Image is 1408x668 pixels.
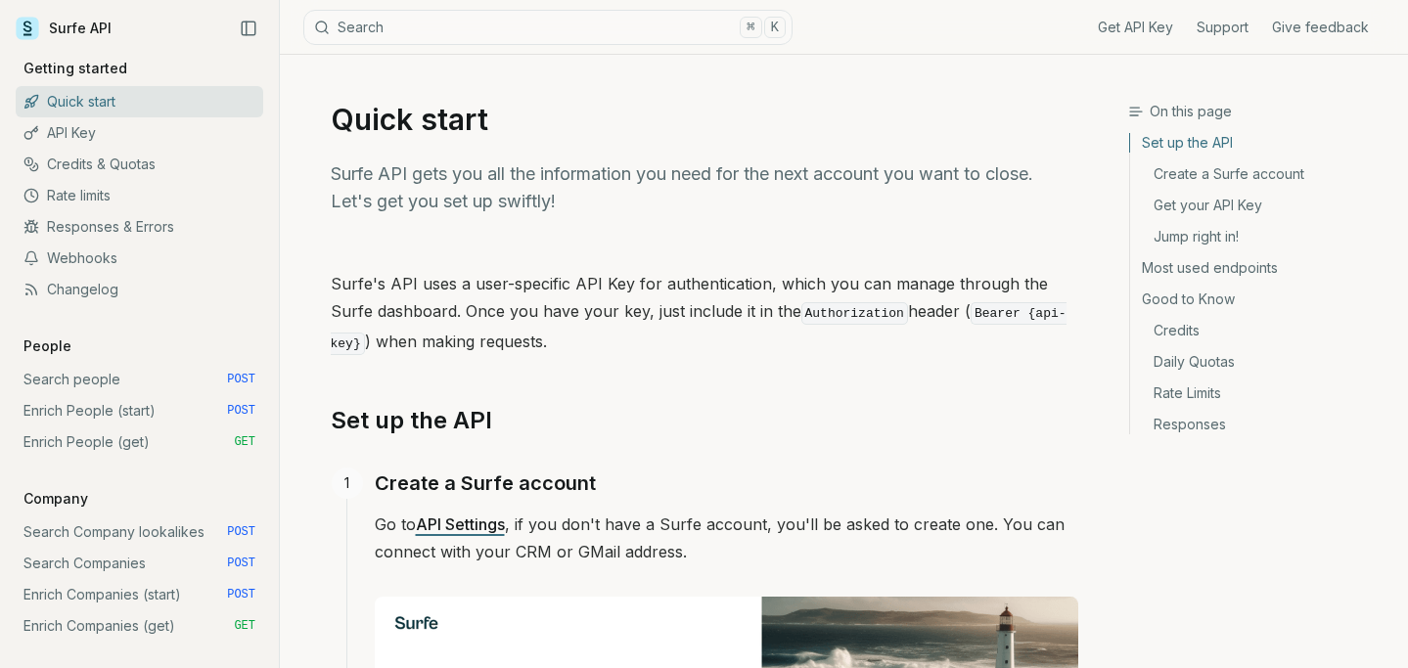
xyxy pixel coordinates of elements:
[375,468,596,499] a: Create a Surfe account
[1130,284,1392,315] a: Good to Know
[16,117,263,149] a: API Key
[1098,18,1173,37] a: Get API Key
[416,514,505,534] a: API Settings
[234,618,255,634] span: GET
[1128,102,1392,121] h3: On this page
[16,211,263,243] a: Responses & Errors
[227,524,255,540] span: POST
[16,516,263,548] a: Search Company lookalikes POST
[227,556,255,571] span: POST
[227,372,255,387] span: POST
[16,610,263,642] a: Enrich Companies (get) GET
[1130,378,1392,409] a: Rate Limits
[801,302,908,325] code: Authorization
[1272,18,1369,37] a: Give feedback
[1130,315,1392,346] a: Credits
[227,587,255,602] span: POST
[16,579,263,610] a: Enrich Companies (start) POST
[1130,190,1392,221] a: Get your API Key
[16,86,263,117] a: Quick start
[16,364,263,395] a: Search people POST
[1130,252,1392,284] a: Most used endpoints
[331,102,1078,137] h1: Quick start
[331,270,1078,358] p: Surfe's API uses a user-specific API Key for authentication, which you can manage through the Sur...
[1130,158,1392,190] a: Create a Surfe account
[764,17,786,38] kbd: K
[227,403,255,419] span: POST
[16,14,112,43] a: Surfe API
[16,548,263,579] a: Search Companies POST
[234,14,263,43] button: Collapse Sidebar
[16,395,263,426] a: Enrich People (start) POST
[1197,18,1249,37] a: Support
[16,274,263,305] a: Changelog
[331,160,1078,215] p: Surfe API gets you all the information you need for the next account you want to close. Let's get...
[331,405,492,436] a: Set up the API
[1130,346,1392,378] a: Daily Quotas
[1130,221,1392,252] a: Jump right in!
[16,489,96,509] p: Company
[16,243,263,274] a: Webhooks
[16,180,263,211] a: Rate limits
[234,434,255,450] span: GET
[375,511,1078,565] p: Go to , if you don't have a Surfe account, you'll be asked to create one. You can connect with yo...
[1130,409,1392,434] a: Responses
[16,426,263,458] a: Enrich People (get) GET
[740,17,761,38] kbd: ⌘
[1130,133,1392,158] a: Set up the API
[16,59,135,78] p: Getting started
[16,149,263,180] a: Credits & Quotas
[16,336,79,356] p: People
[303,10,793,45] button: Search⌘K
